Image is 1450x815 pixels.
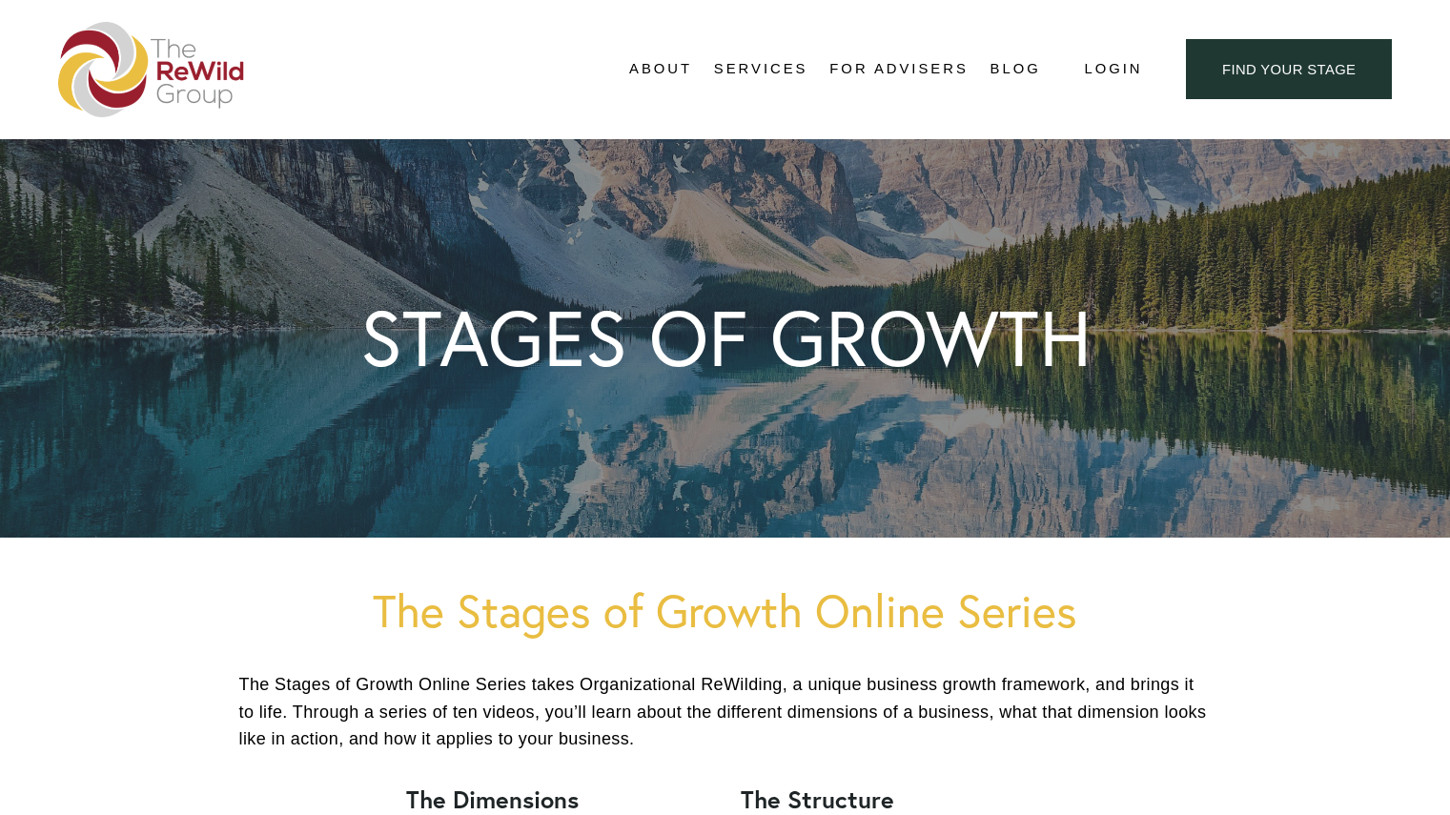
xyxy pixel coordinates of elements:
a: folder dropdown [629,55,692,84]
a: For Advisers [829,55,968,84]
h1: The Stages of Growth Online Series [239,585,1212,636]
span: Services [714,56,808,82]
a: Login [1084,56,1142,82]
img: The ReWild Group [58,22,245,117]
a: Blog [990,55,1041,84]
p: The Stages of Growth Online Series takes Organizational ReWilding, a unique business growth frame... [239,671,1212,753]
strong: The Structure [741,784,894,815]
a: find your stage [1186,39,1392,99]
h1: STAGES OF GROWTH [360,300,1092,377]
strong: The Dimensions [406,784,579,815]
span: About [629,56,692,82]
a: folder dropdown [714,55,808,84]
